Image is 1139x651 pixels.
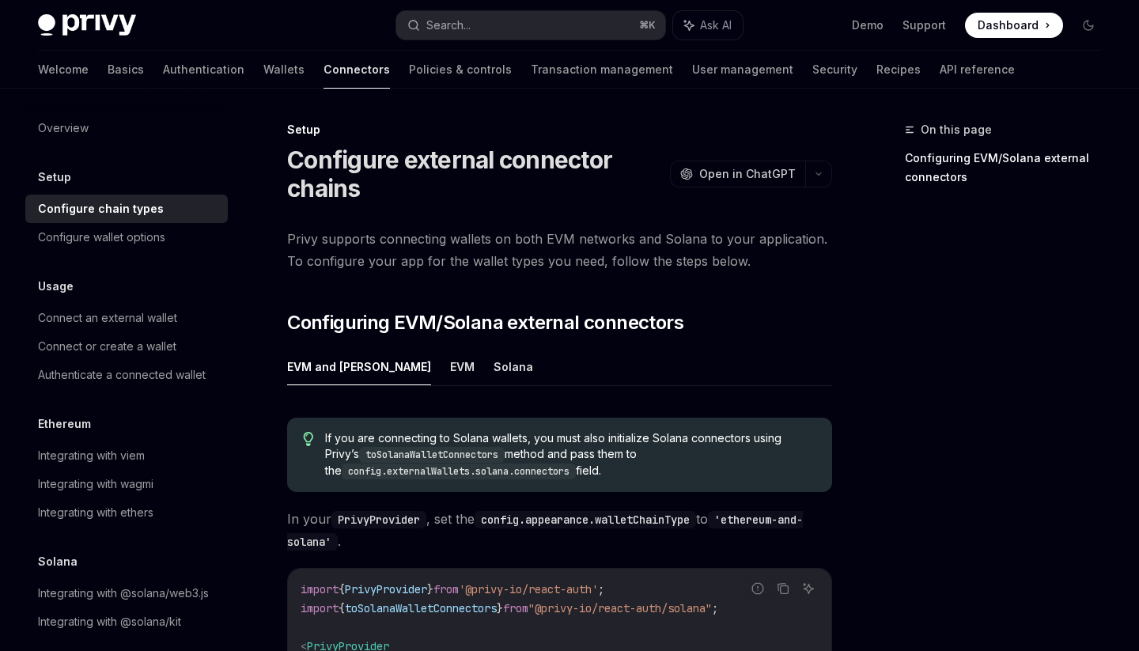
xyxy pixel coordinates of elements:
[25,498,228,527] a: Integrating with ethers
[852,17,884,33] a: Demo
[503,601,528,615] span: from
[876,51,921,89] a: Recipes
[475,511,696,528] code: config.appearance.walletChainType
[303,432,314,446] svg: Tip
[38,14,136,36] img: dark logo
[25,304,228,332] a: Connect an external wallet
[531,51,673,89] a: Transaction management
[287,122,832,138] div: Setup
[25,579,228,607] a: Integrating with @solana/web3.js
[812,51,857,89] a: Security
[38,51,89,89] a: Welcome
[38,552,78,571] h5: Solana
[25,114,228,142] a: Overview
[712,601,718,615] span: ;
[38,168,71,187] h5: Setup
[342,464,576,479] code: config.externalWallets.solana.connectors
[497,601,503,615] span: }
[38,503,153,522] div: Integrating with ethers
[38,414,91,433] h5: Ethereum
[25,332,228,361] a: Connect or create a wallet
[25,223,228,252] a: Configure wallet options
[427,582,433,596] span: }
[38,119,89,138] div: Overview
[692,51,793,89] a: User management
[921,120,992,139] span: On this page
[426,16,471,35] div: Search...
[38,584,209,603] div: Integrating with @solana/web3.js
[38,446,145,465] div: Integrating with viem
[902,17,946,33] a: Support
[528,601,712,615] span: "@privy-io/react-auth/solana"
[38,277,74,296] h5: Usage
[301,582,339,596] span: import
[25,195,228,223] a: Configure chain types
[773,578,793,599] button: Copy the contents from the code block
[331,511,426,528] code: PrivyProvider
[25,470,228,498] a: Integrating with wagmi
[38,199,164,218] div: Configure chain types
[396,11,664,40] button: Search...⌘K
[287,146,664,202] h1: Configure external connector chains
[324,51,390,89] a: Connectors
[38,337,176,356] div: Connect or create a wallet
[287,228,832,272] span: Privy supports connecting wallets on both EVM networks and Solana to your application. To configu...
[699,166,796,182] span: Open in ChatGPT
[38,365,206,384] div: Authenticate a connected wallet
[978,17,1039,33] span: Dashboard
[940,51,1015,89] a: API reference
[287,310,683,335] span: Configuring EVM/Solana external connectors
[25,441,228,470] a: Integrating with viem
[905,146,1114,190] a: Configuring EVM/Solana external connectors
[108,51,144,89] a: Basics
[747,578,768,599] button: Report incorrect code
[38,308,177,327] div: Connect an external wallet
[25,607,228,636] a: Integrating with @solana/kit
[345,582,427,596] span: PrivyProvider
[700,17,732,33] span: Ask AI
[1076,13,1101,38] button: Toggle dark mode
[598,582,604,596] span: ;
[38,228,165,247] div: Configure wallet options
[301,601,339,615] span: import
[433,582,459,596] span: from
[673,11,743,40] button: Ask AI
[459,582,598,596] span: '@privy-io/react-auth'
[965,13,1063,38] a: Dashboard
[670,161,805,187] button: Open in ChatGPT
[25,361,228,389] a: Authenticate a connected wallet
[38,612,181,631] div: Integrating with @solana/kit
[287,508,832,552] span: In your , set the to .
[345,601,497,615] span: toSolanaWalletConnectors
[450,348,475,385] button: EVM
[339,582,345,596] span: {
[494,348,533,385] button: Solana
[38,475,153,494] div: Integrating with wagmi
[339,601,345,615] span: {
[409,51,512,89] a: Policies & controls
[359,447,505,463] code: toSolanaWalletConnectors
[798,578,819,599] button: Ask AI
[287,348,431,385] button: EVM and [PERSON_NAME]
[325,430,816,479] span: If you are connecting to Solana wallets, you must also initialize Solana connectors using Privy’s...
[639,19,656,32] span: ⌘ K
[263,51,305,89] a: Wallets
[163,51,244,89] a: Authentication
